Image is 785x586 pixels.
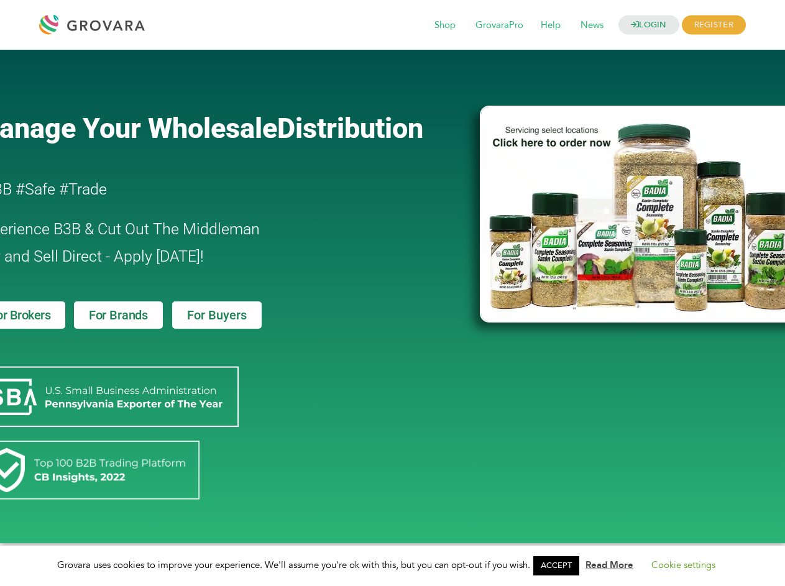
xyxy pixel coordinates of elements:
[572,19,612,32] a: News
[57,559,728,571] span: Grovara uses cookies to improve your experience. We'll assume you're ok with this, but you can op...
[533,556,579,575] a: ACCEPT
[618,16,679,35] a: LOGIN
[74,301,163,329] a: For Brands
[172,301,262,329] a: For Buyers
[651,559,715,571] a: Cookie settings
[277,112,423,145] span: Distribution
[532,19,569,32] a: Help
[572,14,612,37] span: News
[467,19,532,32] a: GrovaraPro
[585,559,633,571] a: Read More
[682,16,746,35] span: REGISTER
[426,14,464,37] span: Shop
[532,14,569,37] span: Help
[467,14,532,37] span: GrovaraPro
[89,309,148,321] span: For Brands
[426,19,464,32] a: Shop
[187,309,247,321] span: For Buyers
